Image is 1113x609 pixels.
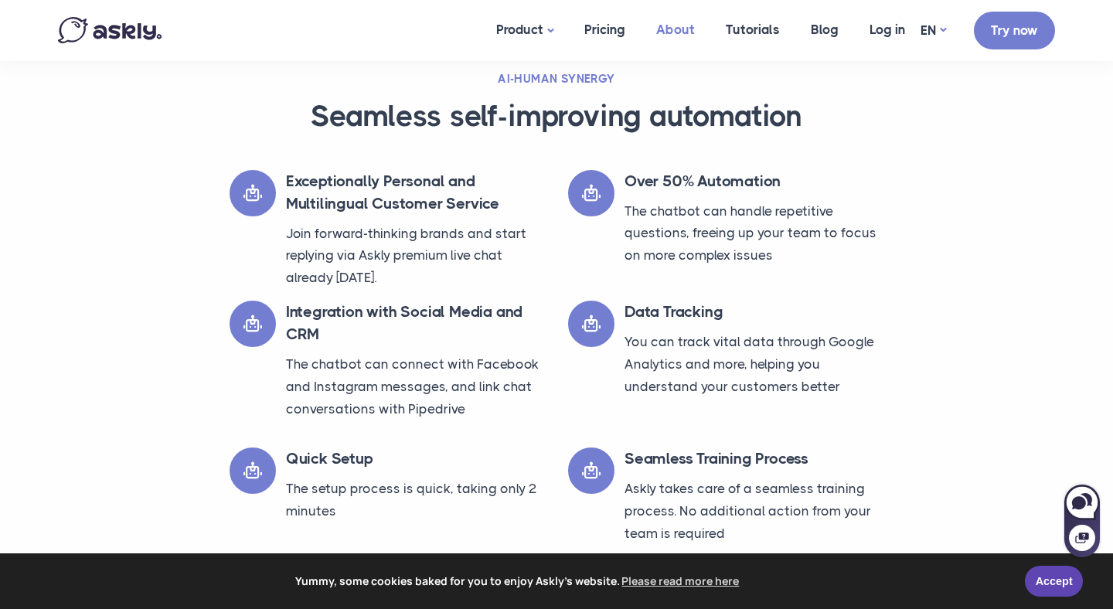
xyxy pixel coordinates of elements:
[22,570,1014,593] span: Yummy, some cookies baked for you to enjoy Askly's website.
[286,353,545,420] p: The chatbot can connect with Facebook and Instagram messages, and link chat conversations with Pi...
[625,478,883,545] p: Askly takes care of a seamless training process. No additional action from your team is required
[625,447,883,470] h4: Seamless Training Process
[625,200,883,267] p: The chatbot can handle repetitive questions, freeing up your team to focus on more complex issues
[620,570,742,593] a: learn more about cookies
[625,170,883,192] h4: Over 50% Automation
[228,98,885,135] h3: Seamless self-improving automation
[625,331,883,398] p: You can track vital data through Google Analytics and more, helping you understand your customers...
[286,301,545,345] h4: Integration with Social Media and CRM
[1025,566,1083,597] a: Accept
[1063,481,1101,559] iframe: Askly chat
[286,447,545,470] h4: Quick Setup
[228,71,885,87] h2: AI-human synergy
[286,478,545,522] p: The setup process is quick, taking only 2 minutes
[625,301,883,323] h4: Data Tracking
[974,12,1055,49] a: Try now
[921,19,946,42] a: EN
[58,17,162,43] img: Askly
[286,170,545,215] h4: Exceptionally Personal and Multilingual Customer Service
[286,223,545,290] p: Join forward-thinking brands and start replying via Askly premium live chat already [DATE].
